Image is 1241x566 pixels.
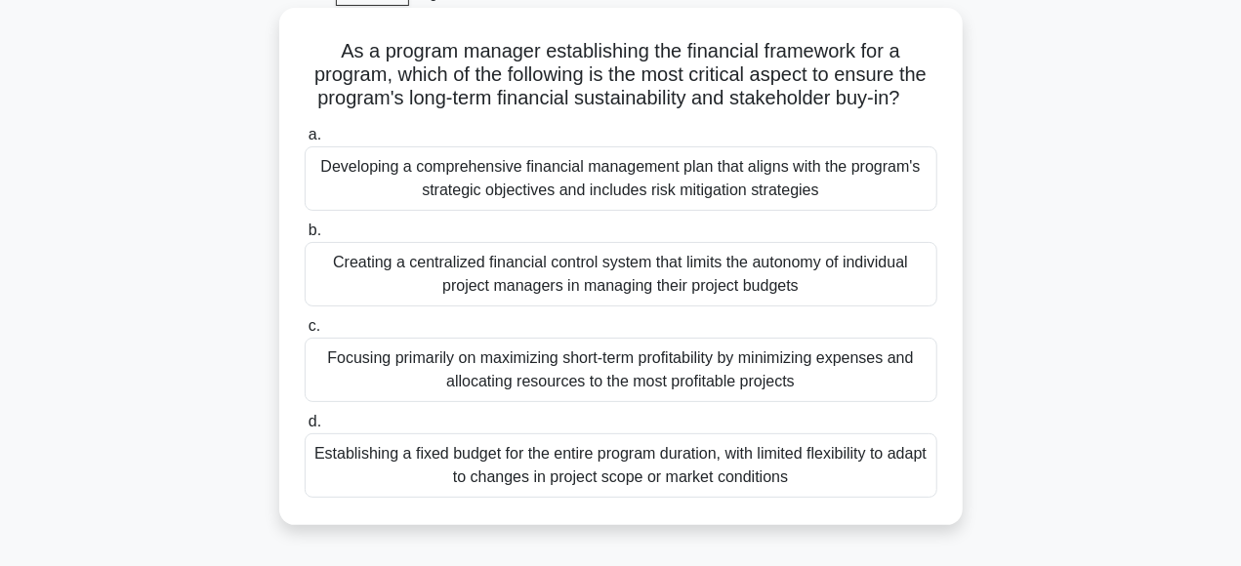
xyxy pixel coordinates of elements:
span: a. [309,126,321,142]
span: b. [309,222,321,238]
h5: As a program manager establishing the financial framework for a program, which of the following i... [303,39,939,111]
span: d. [309,413,321,429]
span: c. [309,317,320,334]
div: Establishing a fixed budget for the entire program duration, with limited flexibility to adapt to... [305,433,937,498]
div: Creating a centralized financial control system that limits the autonomy of individual project ma... [305,242,937,306]
div: Developing a comprehensive financial management plan that aligns with the program's strategic obj... [305,146,937,211]
div: Focusing primarily on maximizing short-term profitability by minimizing expenses and allocating r... [305,338,937,402]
